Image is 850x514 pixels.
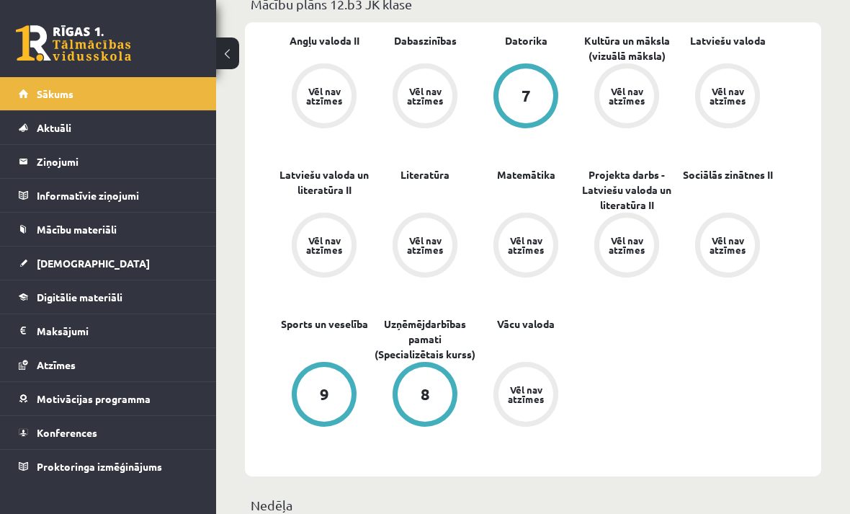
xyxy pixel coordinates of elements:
a: Vēl nav atzīmes [576,63,677,131]
div: Vēl nav atzīmes [607,236,647,254]
a: Angļu valoda II [290,33,359,48]
div: 7 [522,88,531,104]
div: Vēl nav atzīmes [506,236,546,254]
a: 9 [274,362,375,430]
a: Vēl nav atzīmes [576,213,677,280]
a: Dabaszinības [394,33,457,48]
a: Vācu valoda [497,316,555,332]
span: [DEMOGRAPHIC_DATA] [37,257,150,270]
a: Latviešu valoda [690,33,766,48]
a: Sports un veselība [281,316,368,332]
div: Vēl nav atzīmes [405,87,445,105]
div: Vēl nav atzīmes [707,236,748,254]
a: Konferences [19,416,198,449]
div: Vēl nav atzīmes [506,385,546,404]
div: Vēl nav atzīmes [405,236,445,254]
a: Atzīmes [19,348,198,381]
a: Sociālās zinātnes II [683,167,773,182]
a: Uzņēmējdarbības pamati (Specializētais kurss) [375,316,475,362]
a: Kultūra un māksla (vizuālā māksla) [576,33,677,63]
a: Aktuāli [19,111,198,144]
span: Mācību materiāli [37,223,117,236]
a: Motivācijas programma [19,382,198,415]
a: Latviešu valoda un literatūra II [274,167,375,198]
legend: Ziņojumi [37,145,198,178]
a: Vēl nav atzīmes [274,213,375,280]
span: Aktuāli [37,121,71,134]
a: Informatīvie ziņojumi [19,179,198,212]
a: Vēl nav atzīmes [677,63,778,131]
span: Proktoringa izmēģinājums [37,460,162,473]
a: 7 [475,63,576,131]
a: Mācību materiāli [19,213,198,246]
a: Datorika [505,33,547,48]
a: Sākums [19,77,198,110]
a: Proktoringa izmēģinājums [19,450,198,483]
legend: Maksājumi [37,314,198,347]
a: 8 [375,362,475,430]
div: Vēl nav atzīmes [707,87,748,105]
div: 8 [421,386,430,402]
a: Vēl nav atzīmes [475,213,576,280]
a: [DEMOGRAPHIC_DATA] [19,247,198,280]
span: Konferences [37,426,97,439]
a: Rīgas 1. Tālmācības vidusskola [16,25,131,61]
div: Vēl nav atzīmes [304,87,344,105]
a: Matemātika [497,167,555,182]
legend: Informatīvie ziņojumi [37,179,198,212]
a: Ziņojumi [19,145,198,178]
a: Vēl nav atzīmes [677,213,778,280]
a: Literatūra [401,167,449,182]
a: Vēl nav atzīmes [274,63,375,131]
a: Vēl nav atzīmes [475,362,576,430]
div: Vēl nav atzīmes [607,87,647,105]
span: Sākums [37,87,73,100]
a: Vēl nav atzīmes [375,213,475,280]
a: Vēl nav atzīmes [375,63,475,131]
div: Vēl nav atzīmes [304,236,344,254]
div: 9 [320,386,329,402]
a: Maksājumi [19,314,198,347]
span: Atzīmes [37,358,76,371]
a: Projekta darbs - Latviešu valoda un literatūra II [576,167,677,213]
a: Digitālie materiāli [19,280,198,314]
span: Digitālie materiāli [37,291,122,303]
span: Motivācijas programma [37,392,151,405]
